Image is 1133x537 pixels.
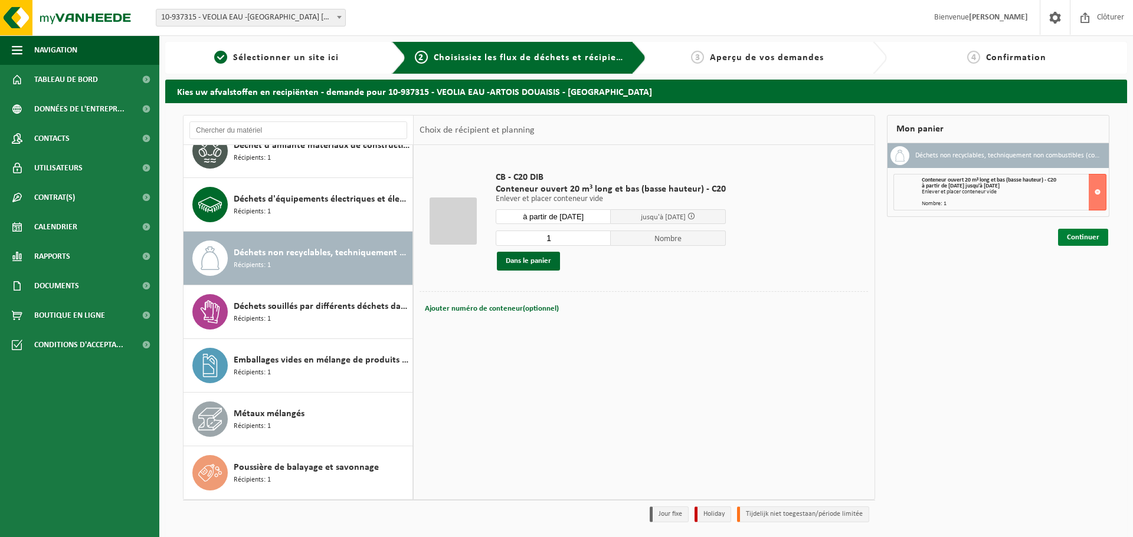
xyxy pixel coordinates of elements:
[234,421,271,432] span: Récipients: 1
[967,51,980,64] span: 4
[34,330,123,360] span: Conditions d'accepta...
[184,446,413,499] button: Poussière de balayage et savonnage Récipients: 1
[915,146,1101,165] h3: Déchets non recyclables, techniquement non combustibles (combustibles)
[234,206,271,218] span: Récipients: 1
[650,506,689,522] li: Jour fixe
[34,153,83,183] span: Utilisateurs
[496,209,611,224] input: Sélectionnez date
[887,115,1110,143] div: Mon panier
[425,305,559,312] span: Ajouter numéro de conteneur(optionnel)
[34,124,70,153] span: Contacts
[969,13,1028,22] strong: [PERSON_NAME]
[184,124,413,178] button: Déchet d'amiante matériaux de construction inertes (non friable) Récipients: 1
[1058,229,1108,246] a: Continuer
[234,139,410,153] span: Déchet d'amiante matériaux de construction inertes (non friable)
[695,506,731,522] li: Holiday
[234,246,410,260] span: Déchets non recyclables, techniquement non combustibles (combustibles)
[34,183,75,212] span: Contrat(s)
[34,212,77,242] span: Calendrier
[424,301,560,317] button: Ajouter numéro de conteneur(optionnel)
[234,314,271,325] span: Récipients: 1
[922,189,1106,195] div: Enlever et placer conteneur vide
[415,51,428,64] span: 2
[234,407,304,421] span: Métaux mélangés
[184,393,413,446] button: Métaux mélangés Récipients: 1
[234,260,271,271] span: Récipients: 1
[184,339,413,393] button: Emballages vides en mélange de produits dangereux Récipients: 1
[234,192,410,206] span: Déchets d'équipements électriques et électroniques - Sans tubes cathodiques
[234,475,271,486] span: Récipients: 1
[497,252,560,271] button: Dans le panier
[710,53,824,62] span: Aperçu de vos demandes
[234,353,410,367] span: Emballages vides en mélange de produits dangereux
[34,94,125,124] span: Données de l'entrepr...
[737,506,869,522] li: Tijdelijk niet toegestaan/période limitée
[34,271,79,301] span: Documents
[641,213,686,221] span: jusqu'à [DATE]
[34,65,98,94] span: Tableau de bord
[496,195,726,203] p: Enlever et placer conteneur vide
[611,230,726,246] span: Nombre
[234,299,410,314] span: Déchets souillés par différents déchets dangereux
[414,116,541,145] div: Choix de récipient et planning
[34,242,70,271] span: Rapports
[214,51,227,64] span: 1
[691,51,704,64] span: 3
[496,183,726,195] span: Conteneur ouvert 20 m³ long et bas (basse hauteur) - C20
[165,80,1127,103] h2: Kies uw afvalstoffen en recipiënten - demande pour 10-937315 - VEOLIA EAU -ARTOIS DOUAISIS - [GEO...
[234,367,271,378] span: Récipients: 1
[184,178,413,232] button: Déchets d'équipements électriques et électroniques - Sans tubes cathodiques Récipients: 1
[496,172,726,183] span: CB - C20 DIB
[156,9,346,27] span: 10-937315 - VEOLIA EAU -ARTOIS DOUAISIS - LENS
[986,53,1046,62] span: Confirmation
[171,51,382,65] a: 1Sélectionner un site ici
[922,183,1000,189] strong: à partir de [DATE] jusqu'à [DATE]
[34,35,77,65] span: Navigation
[184,232,413,285] button: Déchets non recyclables, techniquement non combustibles (combustibles) Récipients: 1
[434,53,630,62] span: Choisissiez les flux de déchets et récipients
[189,121,407,139] input: Chercher du matériel
[156,9,345,26] span: 10-937315 - VEOLIA EAU -ARTOIS DOUAISIS - LENS
[34,301,105,330] span: Boutique en ligne
[922,201,1106,207] div: Nombre: 1
[922,177,1056,183] span: Conteneur ouvert 20 m³ long et bas (basse hauteur) - C20
[234,460,379,475] span: Poussière de balayage et savonnage
[184,285,413,339] button: Déchets souillés par différents déchets dangereux Récipients: 1
[233,53,339,62] span: Sélectionner un site ici
[234,153,271,164] span: Récipients: 1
